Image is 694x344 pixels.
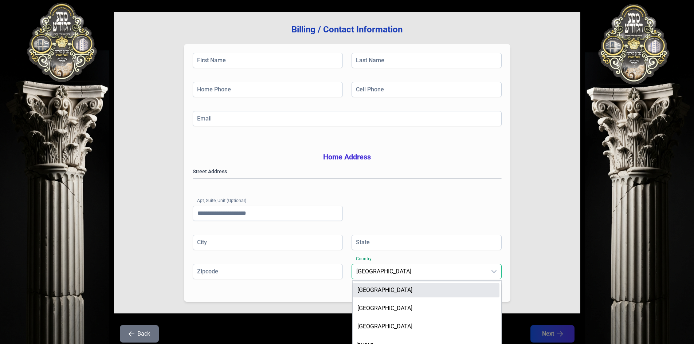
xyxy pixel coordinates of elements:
[193,152,502,162] h3: Home Address
[530,325,575,343] button: Next
[353,319,499,334] li: Canada
[352,264,487,279] span: United States
[353,301,499,316] li: United Kingdom
[126,24,569,35] h3: Billing / Contact Information
[357,305,412,312] span: [GEOGRAPHIC_DATA]
[120,325,159,343] button: Back
[353,283,499,297] li: United States
[357,286,412,293] span: [GEOGRAPHIC_DATA]
[193,168,502,175] label: Street Address
[357,323,412,330] span: [GEOGRAPHIC_DATA]
[487,264,501,279] div: dropdown trigger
